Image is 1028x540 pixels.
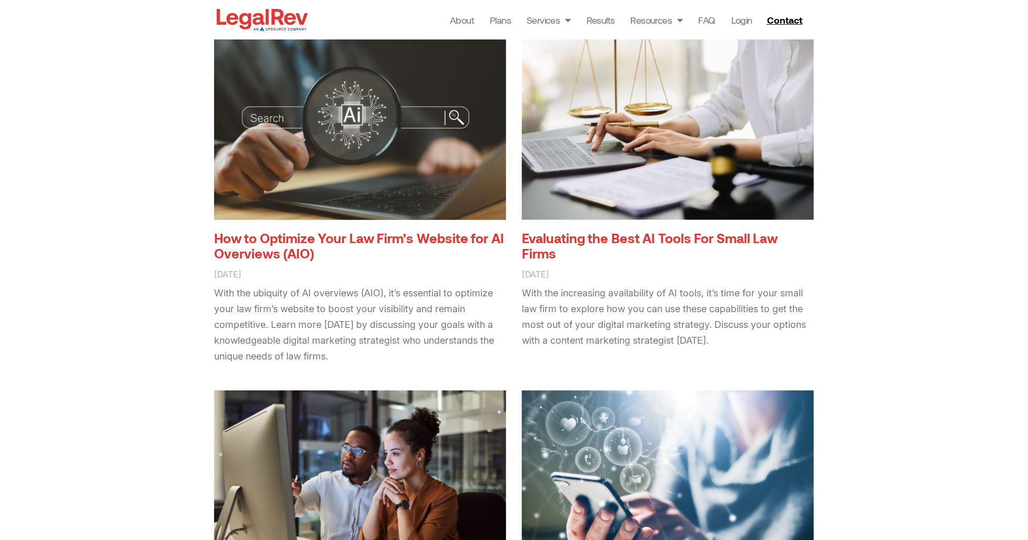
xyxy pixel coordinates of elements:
[211,25,507,222] img: A man holding a magnifying glass over a floating AI search bar above a laptop.
[522,230,778,262] a: Evaluating the Best AI Tools For Small Law Firms
[587,13,615,27] a: Results
[495,26,839,221] img: A female lawyer sitting next to a gavel and scales of justice typing on her laptop.
[767,15,802,25] span: Contact
[450,13,752,27] nav: Menu
[522,285,814,348] p: With the increasing availability of AI tools, it’s time for your small law firm to explore how yo...
[522,27,814,219] a: A female lawyer sitting next to a gavel and scales of justice typing on her laptop.
[214,27,506,219] a: A man holding a magnifying glass over a floating AI search bar above a laptop.
[214,285,506,364] p: With the ubiquity of AI overviews (AIO), it’s essential to optimize your law firm’s website to bo...
[731,13,752,27] a: Login
[214,230,504,262] a: How to Optimize Your Law Firm’s Website for AI Overviews (AIO)
[527,13,571,27] a: Services
[490,13,511,27] a: Plans
[522,269,549,279] span: [DATE]
[699,13,715,27] a: FAQ
[763,12,809,28] a: Contact
[214,269,241,279] span: [DATE]
[450,13,474,27] a: About
[631,13,683,27] a: Resources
